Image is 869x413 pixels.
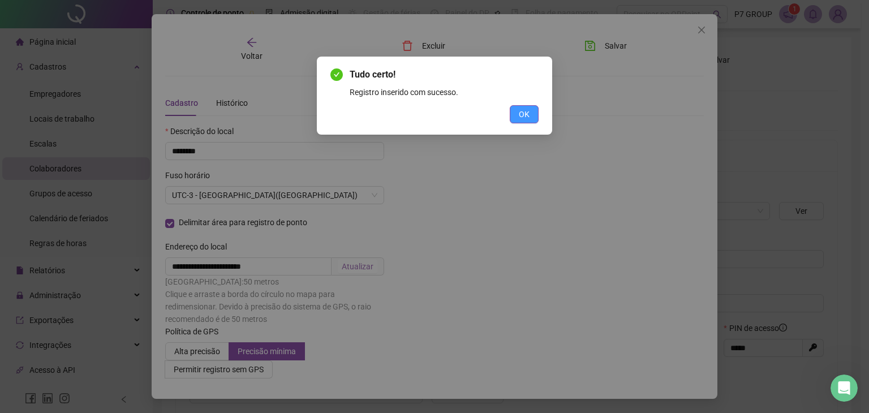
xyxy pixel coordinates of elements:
[510,105,539,123] button: OK
[330,68,343,81] span: check-circle
[831,375,858,402] iframe: Intercom live chat
[519,108,530,121] span: OK
[350,88,458,97] span: Registro inserido com sucesso.
[350,69,395,80] span: Tudo certo!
